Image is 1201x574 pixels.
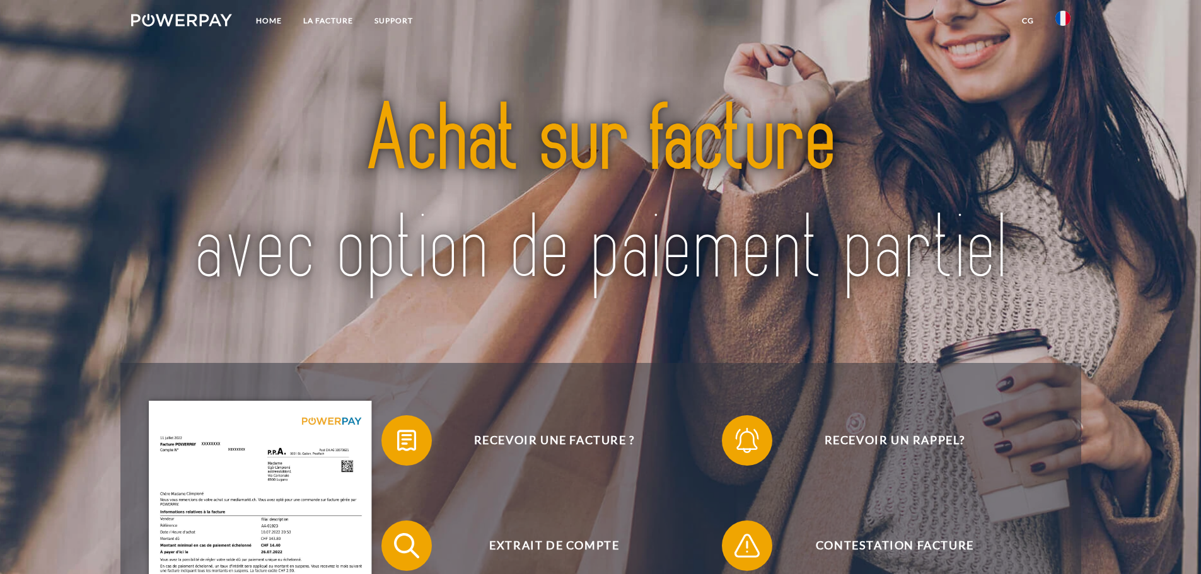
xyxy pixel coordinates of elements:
[722,415,1050,466] button: Recevoir un rappel?
[722,520,1050,571] button: Contestation Facture
[731,530,763,561] img: qb_warning.svg
[381,520,709,571] button: Extrait de compte
[293,9,364,32] a: LA FACTURE
[245,9,293,32] a: Home
[400,415,709,466] span: Recevoir une facture ?
[740,415,1049,466] span: Recevoir un rappel?
[364,9,424,32] a: Support
[381,415,709,466] button: Recevoir une facture ?
[1055,11,1070,26] img: fr
[740,520,1049,571] span: Contestation Facture
[400,520,709,571] span: Extrait de compte
[177,57,1024,333] img: title-powerpay_fr.svg
[391,530,422,561] img: qb_search.svg
[1011,9,1045,32] a: CG
[131,14,233,26] img: logo-powerpay-white.svg
[391,425,422,456] img: qb_bill.svg
[731,425,763,456] img: qb_bell.svg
